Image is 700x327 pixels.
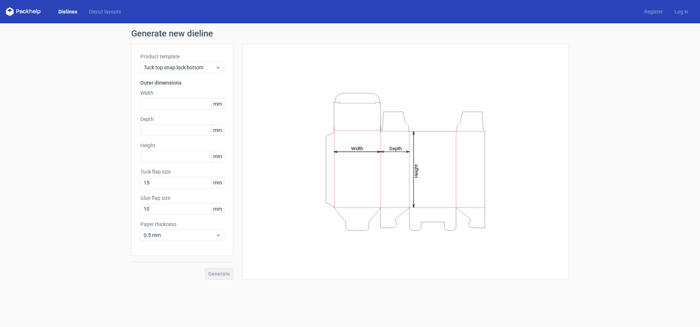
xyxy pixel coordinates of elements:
span: mm [211,151,224,162]
h1: Generate new dieline [131,29,569,38]
tspan: Width [351,145,363,151]
span: mm [211,203,224,214]
tspan: Height [413,164,419,178]
label: Width [140,89,224,97]
a: Register [638,8,669,15]
h3: Outer dimensions [140,79,224,86]
label: Tuck flap size [140,168,224,175]
span: 0.5 mm [144,231,215,239]
label: Product template [140,53,224,60]
label: Glue flap size [140,194,224,202]
span: mm [211,177,224,188]
a: Diecut layouts [83,8,127,15]
span: Tuck top snap lock bottom [144,64,215,71]
span: mm [211,98,224,109]
label: Depth [140,116,224,123]
label: Height [140,142,224,149]
a: Log in [669,8,694,15]
label: Paper thickness [140,221,224,228]
span: mm [211,125,224,136]
tspan: Depth [389,145,402,151]
a: Dielines [52,8,83,15]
